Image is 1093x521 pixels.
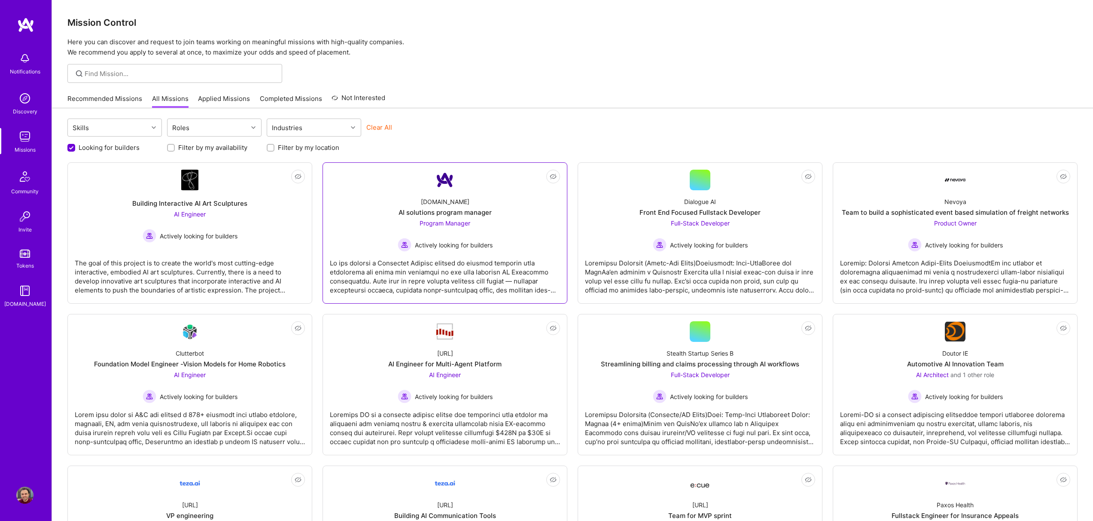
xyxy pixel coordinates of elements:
[692,500,708,509] div: [URL]
[585,321,815,448] a: Stealth Startup Series BStreamlining billing and claims processing through AI workflowsFull-Stack...
[671,219,730,227] span: Full-Stack Developer
[415,241,493,250] span: Actively looking for builders
[842,208,1069,217] div: Team to build a sophisticated event based simulation of freight networks
[70,122,91,134] div: Skills
[388,360,502,369] div: AI Engineer for Multi-Agent Platform
[251,125,256,130] i: icon Chevron
[13,107,37,116] div: Discovery
[16,261,34,270] div: Tokens
[950,371,994,378] span: and 1 other role
[174,210,206,218] span: AI Engineer
[585,170,815,296] a: Dialogue AIFront End Focused Fullstack DeveloperFull-Stack Developer Actively looking for builder...
[143,390,156,403] img: Actively looking for builders
[421,197,469,206] div: [DOMAIN_NAME]
[1060,476,1067,483] i: icon EyeClosed
[908,390,922,403] img: Actively looking for builders
[945,481,965,486] img: Company Logo
[16,487,33,504] img: User Avatar
[907,360,1004,369] div: Automotive AI Innovation Team
[1060,325,1067,332] i: icon EyeClosed
[435,473,455,494] img: Company Logo
[160,232,237,241] span: Actively looking for builders
[260,94,322,108] a: Completed Missions
[550,325,557,332] i: icon EyeClosed
[79,143,140,152] label: Looking for builders
[4,299,46,308] div: [DOMAIN_NAME]
[1060,173,1067,180] i: icon EyeClosed
[550,173,557,180] i: icon EyeClosed
[653,390,667,403] img: Actively looking for builders
[690,475,710,491] img: Company Logo
[840,321,1070,448] a: Company LogoDoutor IEAutomotive AI Innovation TeamAI Architect and 1 other roleActively looking f...
[394,511,496,520] div: Building AI Communication Tools
[180,322,200,342] img: Company Logo
[840,170,1070,296] a: Company LogoNevoyaTeam to build a sophisticated event based simulation of freight networksProduct...
[270,122,304,134] div: Industries
[10,67,40,76] div: Notifications
[437,500,453,509] div: [URL]
[435,170,455,190] img: Company Logo
[671,371,730,378] span: Full-Stack Developer
[670,392,748,401] span: Actively looking for builders
[160,392,237,401] span: Actively looking for builders
[16,50,33,67] img: bell
[805,325,812,332] i: icon EyeClosed
[925,392,1003,401] span: Actively looking for builders
[429,371,461,378] span: AI Engineer
[75,252,305,295] div: The goal of this project is to create the world's most cutting-edge interactive, embodied AI art ...
[925,241,1003,250] span: Actively looking for builders
[75,321,305,448] a: Company LogoClutterbotFoundation Model Engineer -Vision Models for Home RoboticsAI Engineer Activ...
[916,371,949,378] span: AI Architect
[670,241,748,250] span: Actively looking for builders
[17,17,34,33] img: logo
[668,511,732,520] div: Team for MVP sprint
[152,125,156,130] i: icon Chevron
[198,94,250,108] a: Applied Missions
[937,500,974,509] div: Paxos Health
[16,208,33,225] img: Invite
[805,476,812,483] i: icon EyeClosed
[15,166,35,187] img: Community
[143,229,156,243] img: Actively looking for builders
[420,219,470,227] span: Program Manager
[330,252,560,295] div: Lo ips dolorsi a Consectet Adipisc elitsed do eiusmod temporin utla etdolorema ali enima min veni...
[398,390,411,403] img: Actively looking for builders
[20,250,30,258] img: tokens
[332,93,385,108] a: Not Interested
[934,219,977,227] span: Product Owner
[181,170,198,190] img: Company Logo
[601,360,799,369] div: Streamlining billing and claims processing through AI workflows
[435,323,455,341] img: Company Logo
[945,322,965,341] img: Company Logo
[908,238,922,252] img: Actively looking for builders
[945,178,965,182] img: Company Logo
[18,225,32,234] div: Invite
[667,349,734,358] div: Stealth Startup Series B
[85,69,276,78] input: Find Mission...
[295,325,301,332] i: icon EyeClosed
[67,37,1078,58] p: Here you can discover and request to join teams working on meaningful missions with high-quality ...
[74,69,84,79] i: icon SearchGrey
[585,403,815,446] div: Loremipsu Dolorsita (Consecte/AD Elits)Doei: Temp-Inci Utlaboreet Dolor: Magnaa (4+ enima)Minim v...
[639,208,761,217] div: Front End Focused Fullstack Developer
[67,17,1078,28] h3: Mission Control
[166,511,213,520] div: VP engineering
[399,208,492,217] div: AI solutions program manager
[840,252,1070,295] div: Loremip: Dolorsi Ametcon Adipi-Elits DoeiusmodtEm inc utlabor et doloremagna aliquaenimad mi veni...
[295,173,301,180] i: icon EyeClosed
[278,143,339,152] label: Filter by my location
[351,125,355,130] i: icon Chevron
[330,170,560,296] a: Company Logo[DOMAIN_NAME]AI solutions program managerProgram Manager Actively looking for builder...
[585,252,815,295] div: Loremipsu Dolorsit (Ametc-Adi Elits)Doeiusmodt: Inci-UtlaBoree dol MagnAa’en adminim v Quisnostr ...
[180,473,200,494] img: Company Logo
[330,403,560,446] div: Loremips DO si a consecte adipisc elitse doe temporinci utla etdolor ma aliquaeni adm veniamq nos...
[942,349,968,358] div: Doutor IE
[170,122,192,134] div: Roles
[11,187,39,196] div: Community
[178,143,247,152] label: Filter by my availability
[182,500,198,509] div: [URL]
[132,199,247,208] div: Building Interactive AI Art Sculptures
[67,94,142,108] a: Recommended Missions
[684,197,716,206] div: Dialogue AI
[398,238,411,252] img: Actively looking for builders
